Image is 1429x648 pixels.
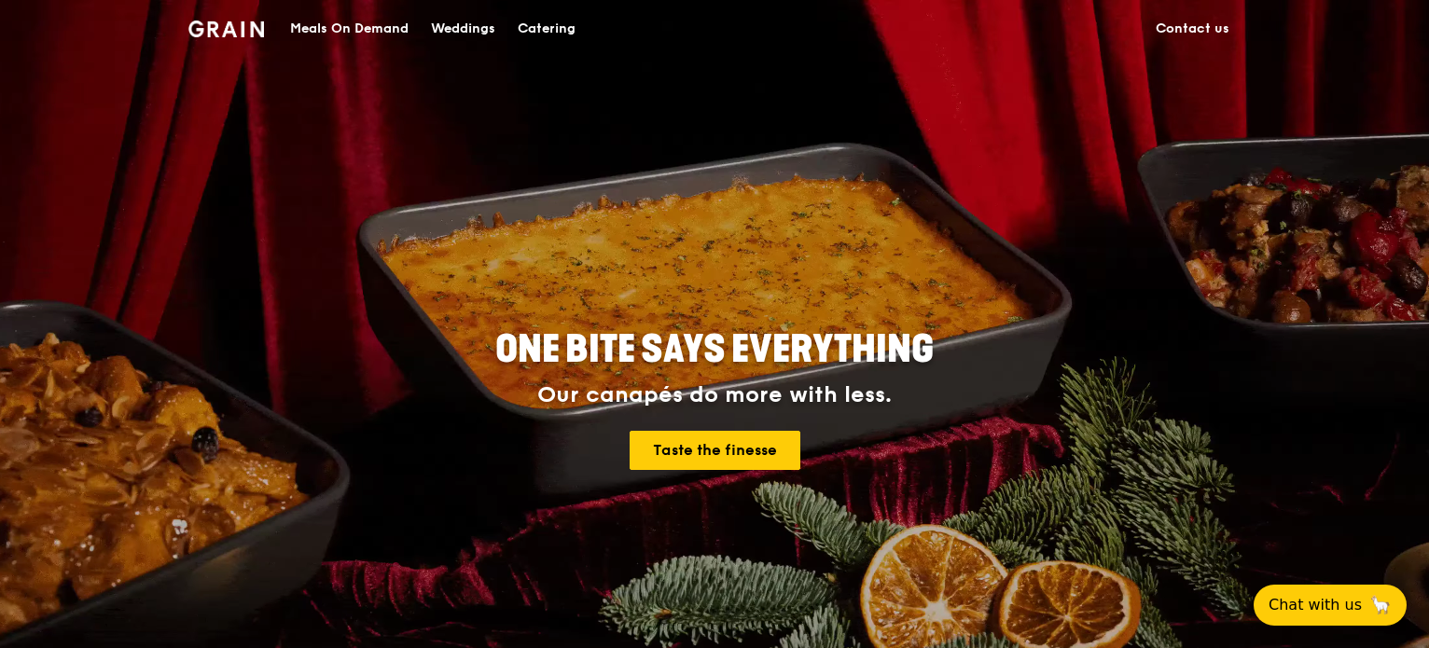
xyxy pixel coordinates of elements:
[1145,1,1241,57] a: Contact us
[188,21,264,37] img: Grain
[518,1,576,57] div: Catering
[1369,594,1392,616] span: 🦙
[379,382,1050,408] div: Our canapés do more with less.
[506,1,587,57] a: Catering
[630,431,800,470] a: Taste the finesse
[1269,594,1362,616] span: Chat with us
[1254,585,1407,626] button: Chat with us🦙
[290,1,409,57] div: Meals On Demand
[420,1,506,57] a: Weddings
[431,1,495,57] div: Weddings
[495,327,934,372] span: ONE BITE SAYS EVERYTHING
